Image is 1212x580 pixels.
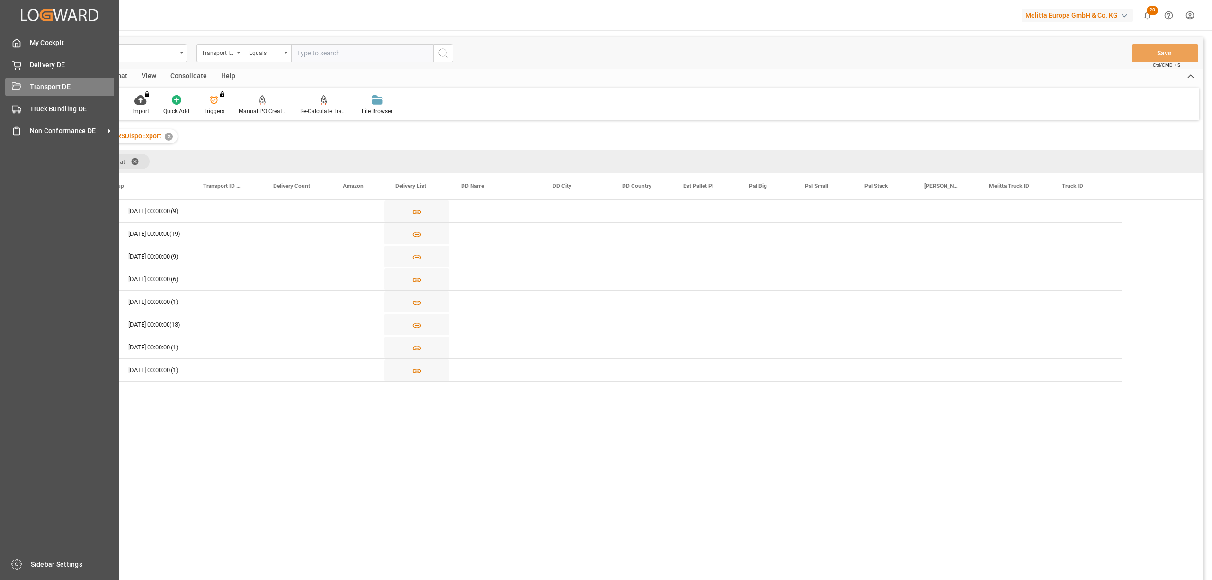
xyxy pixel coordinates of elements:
span: Pal Big [749,183,767,189]
input: Type to search [291,44,433,62]
div: Equals [249,46,281,57]
a: My Cockpit [5,34,114,52]
span: Non Conformance DE [30,126,105,136]
span: (9) [171,246,178,268]
button: search button [433,44,453,62]
a: Delivery DE [5,55,114,74]
span: Truck ID [1062,183,1083,189]
span: (1) [171,359,178,381]
span: DD Country [622,183,651,189]
div: Consolidate [163,69,214,85]
div: View [134,69,163,85]
div: Press SPACE to select this row. [97,336,1122,359]
span: Ctrl/CMD + S [1153,62,1180,69]
span: Amazon [343,183,364,189]
span: (1) [171,337,178,358]
div: Manual PO Creation [239,107,286,116]
a: Truck Bundling DE [5,99,114,118]
a: Transport DE [5,78,114,96]
span: [PERSON_NAME] [924,183,958,189]
button: open menu [244,44,291,62]
div: [DATE] 00:00:00 [128,314,169,336]
span: (13) [169,314,180,336]
div: Press SPACE to select this row. [97,313,1122,336]
button: Help Center [1158,5,1179,26]
div: [DATE] 00:00:00 [128,291,170,313]
span: DD City [553,183,571,189]
div: File Browser [362,107,392,116]
div: ✕ [165,133,173,141]
span: 20 [1147,6,1158,15]
span: Truck Bundling DE [30,104,115,114]
div: [DATE] 00:00:00 [128,246,170,268]
button: open menu [196,44,244,62]
div: [DATE] 00:00:00 [128,200,170,222]
span: Melitta Truck ID [989,183,1029,189]
span: (19) [169,223,180,245]
span: Sidebar Settings [31,560,116,570]
div: Melitta Europa GmbH & Co. KG [1022,9,1133,22]
button: Melitta Europa GmbH & Co. KG [1022,6,1137,24]
div: Press SPACE to select this row. [97,359,1122,382]
span: (1) [171,291,178,313]
div: Press SPACE to select this row. [97,291,1122,313]
span: Est Pallet Pl [683,183,713,189]
span: Transport DE [30,82,115,92]
span: Pal Small [805,183,828,189]
span: Delivery DE [30,60,115,70]
button: show 20 new notifications [1137,5,1158,26]
span: (6) [171,268,178,290]
span: My Cockpit [30,38,115,48]
div: [DATE] 00:00:00 [128,268,170,290]
div: [DATE] 00:00:00 [128,337,170,358]
span: Delivery List [395,183,426,189]
span: Pal Stack [864,183,888,189]
div: [DATE] 00:00:00 [128,359,170,381]
div: [DATE] 00:00:00 [128,223,169,245]
div: Transport ID Logward [202,46,234,57]
div: Quick Add [163,107,189,116]
span: Transport ID Logward [203,183,242,189]
button: Save [1132,44,1198,62]
span: (9) [171,200,178,222]
div: Help [214,69,242,85]
div: Press SPACE to select this row. [97,268,1122,291]
div: Press SPACE to select this row. [97,245,1122,268]
div: Press SPACE to select this row. [97,223,1122,245]
span: DD Name [461,183,484,189]
span: Delivery Count [273,183,310,189]
div: Re-Calculate Transport Costs [300,107,348,116]
div: Press SPACE to select this row. [97,200,1122,223]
